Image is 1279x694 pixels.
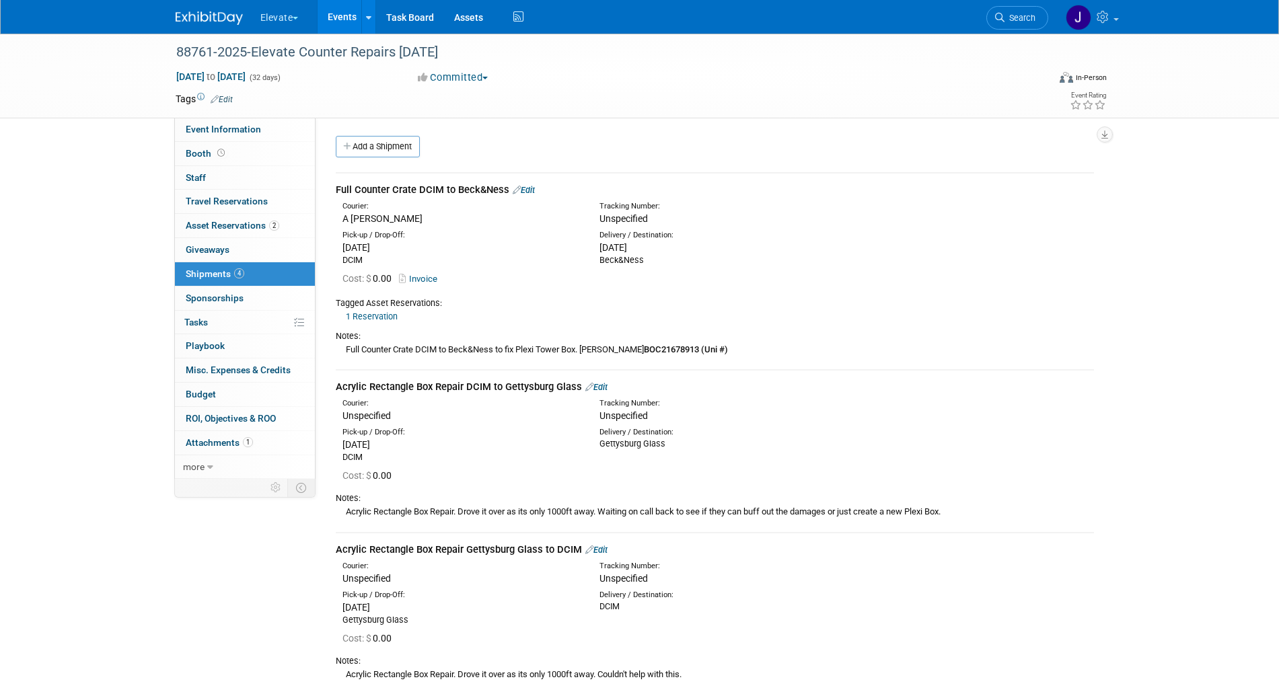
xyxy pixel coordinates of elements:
a: Add a Shipment [336,136,420,157]
span: Unspecified [599,410,648,421]
div: DCIM [342,254,579,266]
div: Courier: [342,561,579,572]
div: [DATE] [599,241,836,254]
a: Sponsorships [175,286,315,310]
div: Tracking Number: [599,561,901,572]
a: Budget [175,383,315,406]
div: In-Person [1075,73,1107,83]
span: Sponsorships [186,293,244,303]
div: A [PERSON_NAME] [342,212,579,225]
img: Justin Newborn [1066,5,1091,30]
span: Cost: $ [342,470,373,481]
span: 1 [243,437,253,447]
span: Travel Reservations [186,196,268,206]
a: Booth [175,142,315,165]
div: [DATE] [342,241,579,254]
td: Tags [176,92,233,106]
a: Attachments1 [175,431,315,455]
div: Beck&Ness [599,254,836,266]
span: Shipments [186,268,244,279]
span: Event Information [186,124,261,134]
div: DCIM [342,451,579,463]
span: (32 days) [248,73,281,82]
span: Asset Reservations [186,220,279,231]
span: Attachments [186,437,253,448]
div: Acrylic Rectangle Box Repair. Drove it over as its only 1000ft away. Waiting on call back to see ... [336,504,1094,518]
div: Courier: [342,398,579,409]
span: Tasks [184,317,208,327]
div: Acrylic Rectangle Box Repair. Drove it over as its only 1000ft away. Couldn't help with this. [336,667,1094,681]
div: Event Format [969,70,1107,90]
a: Giveaways [175,238,315,262]
div: Delivery / Destination: [599,590,836,601]
div: Unspecified [342,572,579,585]
a: Edit [585,545,608,555]
a: more [175,455,315,479]
span: Giveaways [186,244,229,255]
div: Courier: [342,201,579,212]
span: ROI, Objectives & ROO [186,413,276,424]
span: 4 [234,268,244,278]
a: Shipments4 [175,262,315,286]
span: 2 [269,221,279,231]
div: Gettysburg Glass [599,438,836,450]
div: Tracking Number: [599,201,901,212]
div: Full Counter Crate DCIM to Beck&Ness to fix Plexi Tower Box. [PERSON_NAME] [336,342,1094,356]
div: Event Rating [1070,92,1106,99]
td: Toggle Event Tabs [287,479,315,496]
img: ExhibitDay [176,11,243,25]
span: 0.00 [342,470,397,481]
a: Staff [175,166,315,190]
span: Budget [186,389,216,399]
div: Tracking Number: [599,398,901,409]
span: Cost: $ [342,273,373,284]
a: Asset Reservations2 [175,214,315,237]
div: [DATE] [342,601,579,614]
a: Event Information [175,118,315,141]
div: 88761-2025-Elevate Counter Repairs [DATE] [172,40,1028,65]
span: Misc. Expenses & Credits [186,364,291,375]
span: Cost: $ [342,633,373,644]
div: DCIM [599,601,836,613]
div: Acrylic Rectangle Box Repair DCIM to Gettysburg Glass [336,380,1094,394]
span: to [205,71,217,82]
span: Booth not reserved yet [215,148,227,158]
a: Invoice [399,274,443,284]
div: Unspecified [342,409,579,422]
a: Tasks [175,311,315,334]
b: BOC21678913 (Uni #) [644,344,728,354]
a: Edit [585,382,608,392]
span: Booth [186,148,227,159]
a: Misc. Expenses & Credits [175,358,315,382]
a: Travel Reservations [175,190,315,213]
img: Format-Inperson.png [1060,72,1073,83]
span: Search [1004,13,1035,23]
div: Full Counter Crate DCIM to Beck&Ness [336,183,1094,197]
a: 1 Reservation [346,311,398,321]
span: 0.00 [342,273,397,284]
span: 0.00 [342,633,397,644]
div: Notes: [336,330,1094,342]
span: Playbook [186,340,225,351]
a: ROI, Objectives & ROO [175,407,315,430]
td: Personalize Event Tab Strip [264,479,288,496]
span: [DATE] [DATE] [176,71,246,83]
div: Notes: [336,655,1094,667]
span: Staff [186,172,206,183]
div: Delivery / Destination: [599,230,836,241]
a: Search [986,6,1048,30]
a: Edit [513,185,535,195]
div: Delivery / Destination: [599,427,836,438]
span: more [183,461,205,472]
a: Playbook [175,334,315,358]
span: Unspecified [599,573,648,584]
div: Notes: [336,492,1094,504]
a: Edit [211,95,233,104]
div: Tagged Asset Reservations: [336,297,1094,309]
div: Pick-up / Drop-Off: [342,230,579,241]
div: [DATE] [342,438,579,451]
button: Committed [413,71,493,85]
div: Pick-up / Drop-Off: [342,427,579,438]
div: Gettysburg Glass [342,614,579,626]
span: Unspecified [599,213,648,224]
